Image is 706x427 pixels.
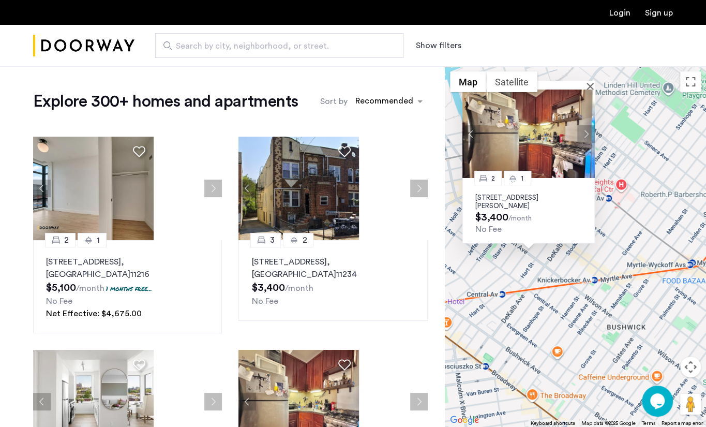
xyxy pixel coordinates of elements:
button: Next apartment [204,393,222,410]
span: Net Effective: $4,675.00 [46,310,142,318]
button: Next apartment [204,180,222,197]
span: $3,400 [251,283,284,293]
button: Previous apartment [238,393,256,410]
button: Show street map [450,71,486,92]
button: Previous apartment [33,393,51,410]
span: 2 [64,234,69,246]
button: Toggle fullscreen view [680,71,701,92]
p: [STREET_ADDRESS] 11234 [251,256,414,281]
span: 1 [521,174,523,181]
img: Apartment photo [462,90,595,178]
button: Next apartment [410,393,428,410]
button: Show or hide filters [416,39,461,52]
p: [STREET_ADDRESS][PERSON_NAME] [475,194,582,210]
span: Search by city, neighborhood, or street. [176,40,374,52]
img: 2016_638484540295233130.jpeg [238,137,359,240]
span: 2 [491,174,495,181]
img: logo [33,26,134,65]
span: 2 [302,234,307,246]
button: Previous apartment [238,180,256,197]
span: $3,400 [475,212,508,223]
sub: /month [76,284,104,292]
a: Login [609,9,630,17]
iframe: chat widget [642,386,675,417]
button: Next apartment [410,180,428,197]
button: Previous apartment [462,125,480,142]
button: Show satellite imagery [486,71,537,92]
a: Cazamio Logo [33,26,134,65]
span: $5,100 [46,283,76,293]
sub: /month [284,284,313,292]
button: Map camera controls [680,357,701,377]
button: Keyboard shortcuts [531,420,575,427]
button: Close [589,82,596,90]
button: Previous apartment [33,180,51,197]
label: Sort by [320,95,348,108]
span: No Fee [251,297,278,305]
a: Registration [645,9,673,17]
sub: /month [508,215,532,222]
h1: Explore 300+ homes and apartments [33,91,298,112]
a: 21[STREET_ADDRESS], [GEOGRAPHIC_DATA]112161 months free...No FeeNet Effective: $4,675.00 [33,240,222,333]
button: Next apartment [577,125,595,142]
a: Open this area in Google Maps (opens a new window) [447,414,482,427]
span: No Fee [475,225,502,233]
span: 1 [97,234,100,246]
a: Terms (opens in new tab) [642,420,655,427]
div: Recommended [354,95,413,110]
p: 1 months free... [106,284,152,293]
button: Drag Pegman onto the map to open Street View [680,394,701,415]
img: Google [447,414,482,427]
a: Report a map error [662,420,703,427]
ng-select: sort-apartment [350,92,428,111]
p: [STREET_ADDRESS] 11216 [46,256,209,281]
span: No Fee [46,297,72,305]
span: Map data ©2025 Google [581,421,636,426]
img: 2016_638673975962267132.jpeg [33,137,154,240]
a: 32[STREET_ADDRESS], [GEOGRAPHIC_DATA]11234No Fee [238,240,427,321]
span: 3 [269,234,274,246]
input: Apartment Search [155,33,403,58]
